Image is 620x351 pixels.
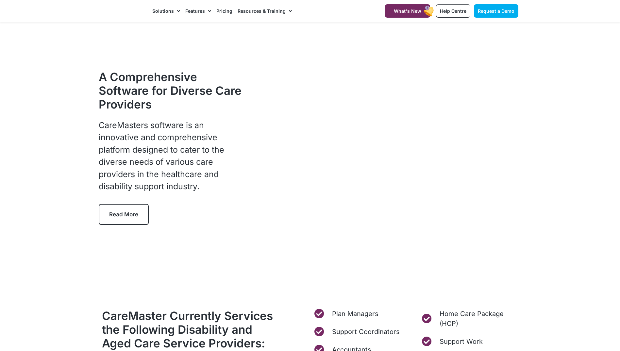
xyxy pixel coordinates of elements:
a: Support Work [421,337,518,346]
span: Support Coordinators [330,327,400,337]
h1: A Comprehensive Software for Diverse Care Providers [99,70,246,111]
a: Support Coordinators [313,327,411,337]
span: Help Centre [440,8,466,14]
a: Read More [99,204,149,225]
a: What's New [385,4,430,18]
span: Read More [109,211,138,218]
span: What's New [394,8,421,14]
img: CareMaster Logo [102,6,146,16]
a: Request a Demo [474,4,518,18]
span: Plan Managers [330,309,378,319]
span: Request a Demo [478,8,514,14]
a: Home Care Package (HCP) [421,309,518,328]
h2: CareMaster Currently Services the Following Disability and Aged Care Service Providers: [102,309,276,350]
span: Home Care Package (HCP) [438,309,518,328]
p: CareMasters software is an innovative and comprehensive platform designed to cater to the diverse... [99,119,246,193]
a: Plan Managers [313,309,411,319]
span: Support Work [438,337,483,346]
a: Help Centre [436,4,470,18]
